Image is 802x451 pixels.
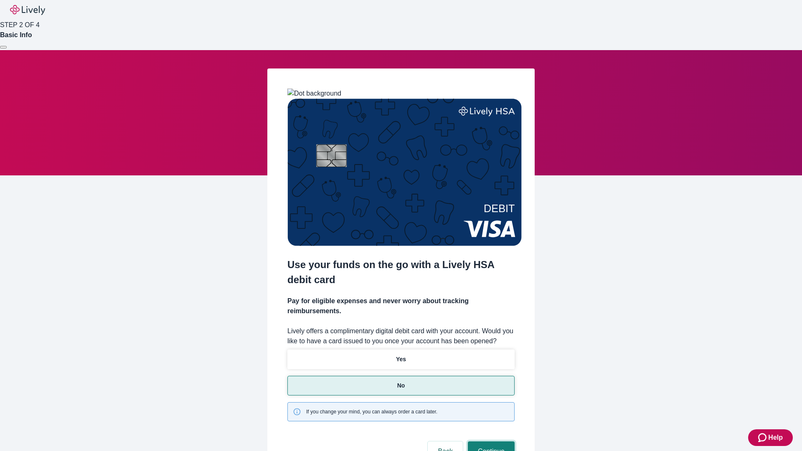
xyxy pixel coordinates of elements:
label: Lively offers a complimentary digital debit card with your account. Would you like to have a card... [287,326,515,346]
img: Dot background [287,89,341,99]
button: Yes [287,350,515,369]
img: Lively [10,5,45,15]
button: No [287,376,515,395]
h2: Use your funds on the go with a Lively HSA debit card [287,257,515,287]
button: Zendesk support iconHelp [748,429,793,446]
svg: Zendesk support icon [758,433,768,443]
img: Debit card [287,99,522,246]
span: Help [768,433,783,443]
span: If you change your mind, you can always order a card later. [306,408,437,416]
p: Yes [396,355,406,364]
h4: Pay for eligible expenses and never worry about tracking reimbursements. [287,296,515,316]
p: No [397,381,405,390]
